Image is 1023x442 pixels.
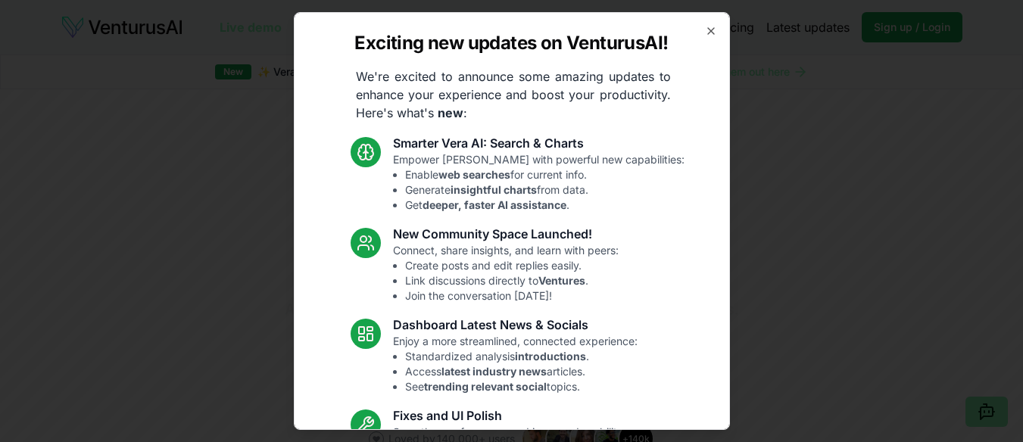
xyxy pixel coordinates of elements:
[451,183,537,196] strong: insightful charts
[405,258,619,273] li: Create posts and edit replies easily.
[354,31,668,55] h2: Exciting new updates on VenturusAI!
[393,243,619,303] p: Connect, share insights, and learn with peers:
[405,198,685,213] li: Get .
[405,379,638,394] li: See topics.
[405,364,638,379] li: Access articles.
[393,152,685,213] p: Empower [PERSON_NAME] with powerful new capabilities:
[441,365,547,378] strong: latest industry news
[423,198,566,211] strong: deeper, faster AI assistance
[405,273,619,288] li: Link discussions directly to .
[393,334,638,394] p: Enjoy a more streamlined, connected experience:
[438,105,463,120] strong: new
[538,274,585,287] strong: Ventures
[515,350,586,363] strong: introductions
[344,67,683,122] p: We're excited to announce some amazing updates to enhance your experience and boost your producti...
[393,134,685,152] h3: Smarter Vera AI: Search & Charts
[405,288,619,303] li: Join the conversation [DATE]!
[393,406,626,425] h3: Fixes and UI Polish
[405,182,685,198] li: Generate from data.
[393,225,619,243] h3: New Community Space Launched!
[424,380,547,393] strong: trending relevant social
[393,316,638,334] h3: Dashboard Latest News & Socials
[438,168,510,181] strong: web searches
[405,349,638,364] li: Standardized analysis .
[405,167,685,182] li: Enable for current info.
